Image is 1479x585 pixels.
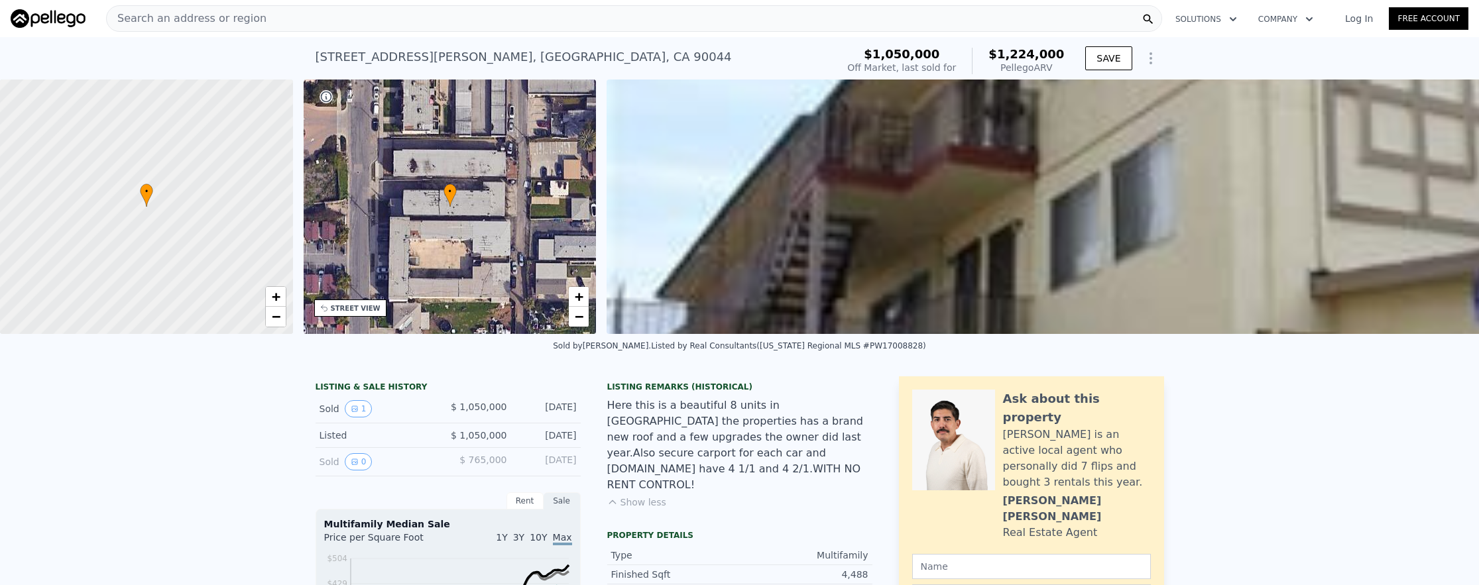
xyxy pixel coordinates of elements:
[988,61,1064,74] div: Pellego ARV
[506,492,544,509] div: Rent
[11,9,86,28] img: Pellego
[331,303,381,313] div: STREET VIEW
[740,549,868,562] div: Multifamily
[1138,45,1164,72] button: Show Options
[316,382,581,395] div: LISTING & SALE HISTORY
[1003,390,1151,427] div: Ask about this property
[107,11,266,27] span: Search an address or region
[607,398,872,493] div: Here this is a beautiful 8 units in [GEOGRAPHIC_DATA] the properties has a brand new roof and a f...
[575,288,583,305] span: +
[912,554,1151,579] input: Name
[611,568,740,581] div: Finished Sqft
[1389,7,1468,30] a: Free Account
[607,530,872,541] div: Property details
[518,400,577,417] div: [DATE]
[140,184,153,207] div: •
[324,531,448,552] div: Price per Square Foot
[607,496,666,509] button: Show less
[444,186,457,197] span: •
[569,307,589,327] a: Zoom out
[864,47,939,61] span: $1,050,000
[345,453,373,470] button: View historical data
[266,287,286,307] a: Zoom in
[1248,7,1324,31] button: Company
[459,454,506,465] span: $ 765,000
[1003,525,1098,541] div: Real Estate Agent
[496,532,507,543] span: 1Y
[1329,12,1389,25] a: Log In
[1085,46,1132,70] button: SAVE
[324,517,572,531] div: Multifamily Median Sale
[607,382,872,392] div: Listing Remarks (Historical)
[611,549,740,562] div: Type
[140,186,153,197] span: •
[847,61,956,74] div: Off Market, last sold for
[544,492,581,509] div: Sale
[266,307,286,327] a: Zoom out
[553,532,572,545] span: Max
[518,453,577,470] div: [DATE]
[271,288,280,305] span: +
[316,48,732,66] div: [STREET_ADDRESS][PERSON_NAME] , [GEOGRAPHIC_DATA] , CA 90044
[988,47,1064,61] span: $1,224,000
[1003,493,1151,525] div: [PERSON_NAME] [PERSON_NAME]
[327,554,347,563] tspan: $504
[513,532,524,543] span: 3Y
[518,429,577,442] div: [DATE]
[1165,7,1248,31] button: Solutions
[451,430,507,441] span: $ 1,050,000
[451,401,507,412] span: $ 1,050,000
[569,287,589,307] a: Zoom in
[575,308,583,325] span: −
[271,308,280,325] span: −
[345,400,373,417] button: View historical data
[740,568,868,581] div: 4,488
[530,532,547,543] span: 10Y
[553,341,651,350] div: Sold by [PERSON_NAME] .
[444,184,457,207] div: •
[320,429,438,442] div: Listed
[320,453,438,470] div: Sold
[651,341,926,350] div: Listed by Real Consultants ([US_STATE] Regional MLS #PW17008828)
[1003,427,1151,490] div: [PERSON_NAME] is an active local agent who personally did 7 flips and bought 3 rentals this year.
[320,400,438,417] div: Sold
